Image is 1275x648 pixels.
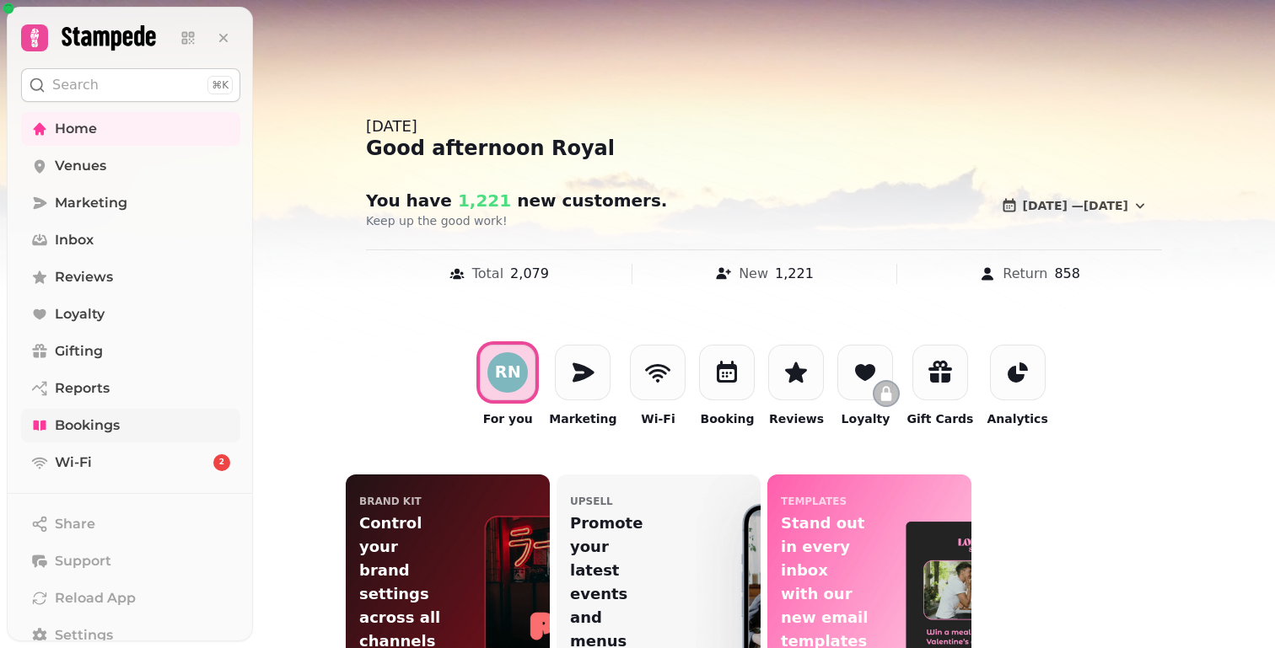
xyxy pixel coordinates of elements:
a: Bookings [21,409,240,442]
button: Search⌘K [21,68,240,102]
p: Analytics [987,410,1047,427]
p: Wi-Fi [641,410,675,427]
span: Reload App [55,588,136,608]
p: Reviews [769,410,824,427]
div: [DATE] [366,115,1162,138]
span: Reviews [55,267,113,287]
a: Reports [21,372,240,405]
p: upsell [570,495,613,508]
p: Gift Cards [906,410,973,427]
span: Support [55,551,111,571]
p: templates [781,495,847,508]
button: Share [21,507,240,541]
p: Marketing [549,410,616,427]
p: For you [483,410,533,427]
a: Venues [21,149,240,183]
h2: You have new customer s . [366,189,690,212]
button: [DATE] —[DATE] [987,189,1162,222]
span: Reports [55,378,110,399]
span: Gifting [55,341,103,361]
a: Inbox [21,223,240,257]
button: Support [21,544,240,578]
a: Home [21,112,240,146]
span: Settings [55,625,113,645]
p: Brand Kit [359,495,422,508]
span: Loyalty [55,304,105,324]
a: Gifting [21,335,240,368]
div: ⌘K [207,76,233,94]
p: Loyalty [842,410,890,427]
span: 2 [219,457,224,469]
span: [DATE] — [DATE] [1023,200,1128,212]
a: Reviews [21,260,240,294]
span: Home [55,119,97,139]
span: 1,221 [452,190,511,211]
span: Bookings [55,415,120,436]
span: Inbox [55,230,94,250]
span: Share [55,514,95,534]
span: Wi-Fi [55,453,92,473]
span: Marketing [55,193,127,213]
button: Reload App [21,581,240,615]
span: Venues [55,156,106,176]
p: Booking [700,410,754,427]
p: Search [52,75,99,95]
div: R N [495,364,521,380]
a: Marketing [21,186,240,220]
a: Wi-Fi2 [21,446,240,479]
a: Loyalty [21,297,240,331]
p: Keep up the good work! [366,212,798,229]
div: Good afternoon Royal [366,135,1162,162]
